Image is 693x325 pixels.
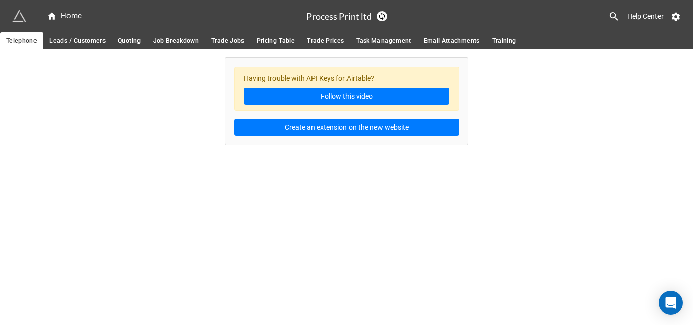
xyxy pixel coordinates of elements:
a: Help Center [620,7,671,25]
a: Follow this video [244,88,449,105]
span: Email Attachments [424,35,480,46]
span: Telephone [6,35,37,46]
button: Create an extension on the new website [234,119,459,136]
div: Open Intercom Messenger [659,291,683,315]
div: Having trouble with API Keys for Airtable? [234,67,459,111]
span: Pricing Table [257,35,295,46]
a: Home [41,10,88,22]
a: Sync Base Structure [377,11,387,21]
span: Task Management [356,35,411,46]
span: Quoting [118,35,141,46]
h3: Process Print ltd [306,12,372,21]
span: Job Breakdown [153,35,199,46]
span: Leads / Customers [49,35,106,46]
img: miniextensions-icon.73ae0678.png [12,9,26,23]
span: Training [492,35,516,46]
span: Trade Jobs [211,35,245,46]
div: Home [47,10,82,22]
span: Trade Prices [307,35,344,46]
